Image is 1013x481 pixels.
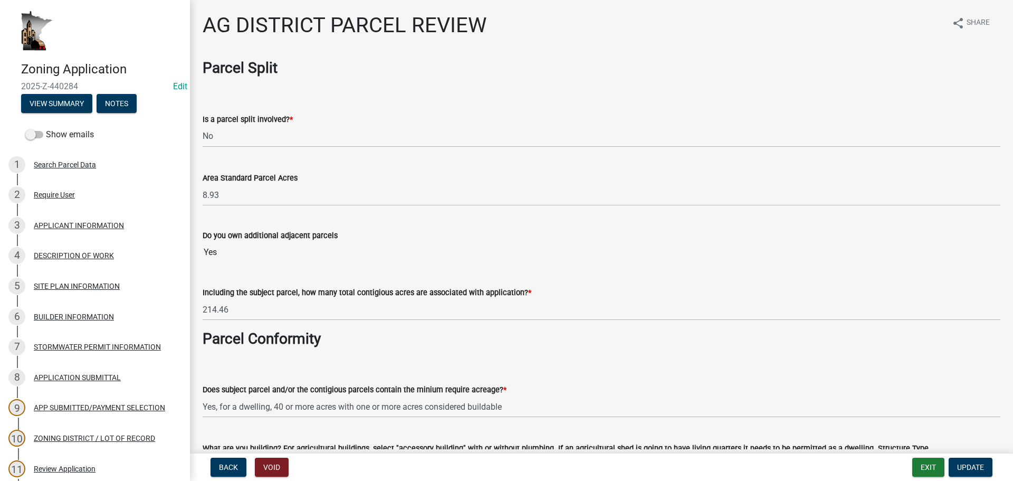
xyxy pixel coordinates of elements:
[967,17,990,30] span: Share
[34,252,114,259] div: DESCRIPTION OF WORK
[34,191,75,199] div: Require User
[203,289,531,297] label: Including the subject parcel, how many total contigious acres are associated with application?
[8,156,25,173] div: 1
[912,458,944,477] button: Exit
[8,460,25,477] div: 11
[203,232,338,240] label: Do you own additional adjacent parcels
[8,399,25,416] div: 9
[173,81,187,91] a: Edit
[34,343,161,351] div: STORMWATER PERMIT INFORMATION
[8,430,25,447] div: 10
[34,282,120,290] div: SITE PLAN INFORMATION
[211,458,246,477] button: Back
[957,463,984,471] span: Update
[34,404,165,411] div: APP SUBMITTED/PAYMENT SELECTION
[255,458,289,477] button: Void
[97,100,137,108] wm-modal-confirm: Notes
[21,62,181,77] h4: Zoning Application
[8,338,25,355] div: 7
[8,308,25,325] div: 6
[949,458,992,477] button: Update
[203,445,929,452] label: What are you building? For agricultural buildings, select "accessory building" with or without pl...
[21,100,92,108] wm-modal-confirm: Summary
[203,330,321,347] strong: Parcel Conformity
[203,386,506,394] label: Does subject parcel and/or the contigious parcels contain the minium require acreage?
[34,313,114,320] div: BUILDER INFORMATION
[203,13,486,38] h1: AG DISTRICT PARCEL REVIEW
[34,374,121,381] div: APPLICATION SUBMITTAL
[8,217,25,234] div: 3
[8,369,25,386] div: 8
[943,13,998,33] button: shareShare
[8,278,25,295] div: 5
[21,81,169,91] span: 2025-Z-440284
[21,11,53,51] img: Houston County, Minnesota
[34,161,96,168] div: Search Parcel Data
[8,247,25,264] div: 4
[34,465,95,473] div: Review Application
[34,222,124,229] div: APPLICANT INFORMATION
[8,186,25,203] div: 2
[25,128,94,141] label: Show emails
[203,175,298,182] label: Area Standard Parcel Acres
[173,81,187,91] wm-modal-confirm: Edit Application Number
[203,59,278,77] strong: Parcel Split
[34,435,155,442] div: ZONING DISTRICT / LOT OF RECORD
[219,463,238,471] span: Back
[203,116,293,124] label: Is a parcel split involved?
[952,17,964,30] i: share
[21,94,92,113] button: View Summary
[97,94,137,113] button: Notes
